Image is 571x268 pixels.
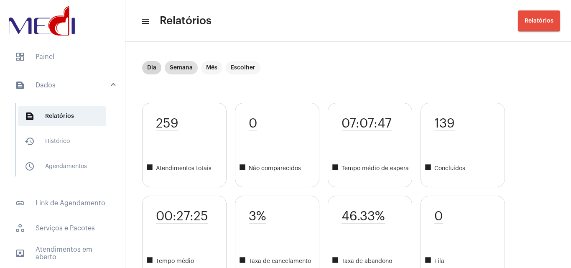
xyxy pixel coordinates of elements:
span: 0 [249,117,257,131]
span: Atendimentos totais [146,163,226,174]
mat-icon: square [146,163,156,174]
mat-icon: square [424,256,434,266]
span: sidenav icon [15,52,25,62]
mat-icon: square [331,256,342,266]
button: Relatórios [518,10,560,31]
span: 139 [434,117,455,131]
mat-icon: sidenav icon [15,198,25,208]
span: Taxa de cancelamento [239,256,319,266]
span: 0 [434,209,443,224]
span: Serviços e Pacotes [8,218,117,238]
mat-icon: sidenav icon [140,16,149,26]
mat-chip: Semana [165,61,198,74]
span: Atendimentos em aberto [8,243,117,263]
mat-panel-title: Dados [15,80,112,90]
span: Não comparecidos [239,163,319,174]
span: Taxa de abandono [331,256,412,266]
mat-icon: sidenav icon [15,248,25,258]
span: Painel [8,47,117,67]
mat-icon: sidenav icon [25,161,35,171]
span: Concluídos [424,163,505,174]
span: Tempo médio de espera [331,163,412,174]
mat-icon: sidenav icon [25,111,35,121]
div: sidenav iconDados [5,99,125,188]
span: Relatórios [525,18,553,24]
mat-expansion-panel-header: sidenav iconDados [5,72,125,99]
mat-chip: Dia [142,61,161,74]
mat-icon: sidenav icon [15,80,25,90]
span: sidenav icon [15,223,25,233]
span: Relatórios [18,106,106,126]
img: d3a1b5fa-500b-b90f-5a1c-719c20e9830b.png [7,4,77,38]
mat-icon: sidenav icon [25,136,35,146]
span: Histórico [18,131,106,151]
span: Agendamentos [18,156,106,176]
span: 07:07:47 [342,117,392,131]
span: 46.33% [342,209,385,224]
mat-icon: square [331,163,342,174]
span: 3% [249,209,266,224]
span: Link de Agendamento [8,193,117,213]
span: Tempo médio [146,256,226,266]
mat-chip: Escolher [226,61,260,74]
mat-icon: square [146,256,156,266]
mat-chip: Mês [201,61,222,74]
mat-icon: square [424,163,434,174]
span: 259 [156,117,178,131]
span: Fila [424,256,505,266]
mat-icon: square [239,256,249,266]
mat-icon: square [239,163,249,174]
span: Relatórios [160,14,212,28]
span: 00:27:25 [156,209,208,224]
